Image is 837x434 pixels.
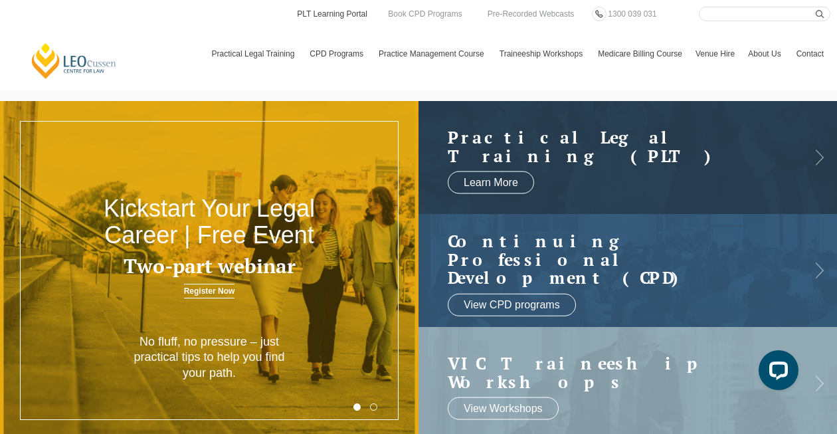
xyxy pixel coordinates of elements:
[448,293,576,316] a: View CPD programs
[126,334,293,381] p: No fluff, no pressure – just practical tips to help you find your path.
[84,255,335,277] h3: Two-part webinar
[353,403,361,411] button: 1
[448,397,559,420] a: View Workshops
[205,35,304,73] a: Practical Legal Training
[448,354,781,391] a: VIC Traineeship Workshops
[372,35,493,73] a: Practice Management Course
[370,403,377,411] button: 2
[448,128,781,165] h2: Practical Legal Training (PLT)
[303,35,372,73] a: CPD Programs
[448,232,781,287] a: Continuing ProfessionalDevelopment (CPD)
[741,35,789,73] a: About Us
[484,7,578,21] a: Pre-Recorded Webcasts
[448,171,534,194] a: Learn More
[448,128,781,165] a: Practical LegalTraining (PLT)
[296,7,369,21] a: PLT Learning Portal
[493,35,591,73] a: Traineeship Workshops
[448,232,781,287] h2: Continuing Professional Development (CPD)
[689,35,741,73] a: Venue Hire
[84,195,335,248] h2: Kickstart Your Legal Career | Free Event
[30,42,118,80] a: [PERSON_NAME] Centre for Law
[790,35,830,73] a: Contact
[591,35,689,73] a: Medicare Billing Course
[748,345,804,401] iframe: LiveChat chat widget
[184,284,235,298] a: Register Now
[608,9,656,19] span: 1300 039 031
[385,7,465,21] a: Book CPD Programs
[604,7,660,21] a: 1300 039 031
